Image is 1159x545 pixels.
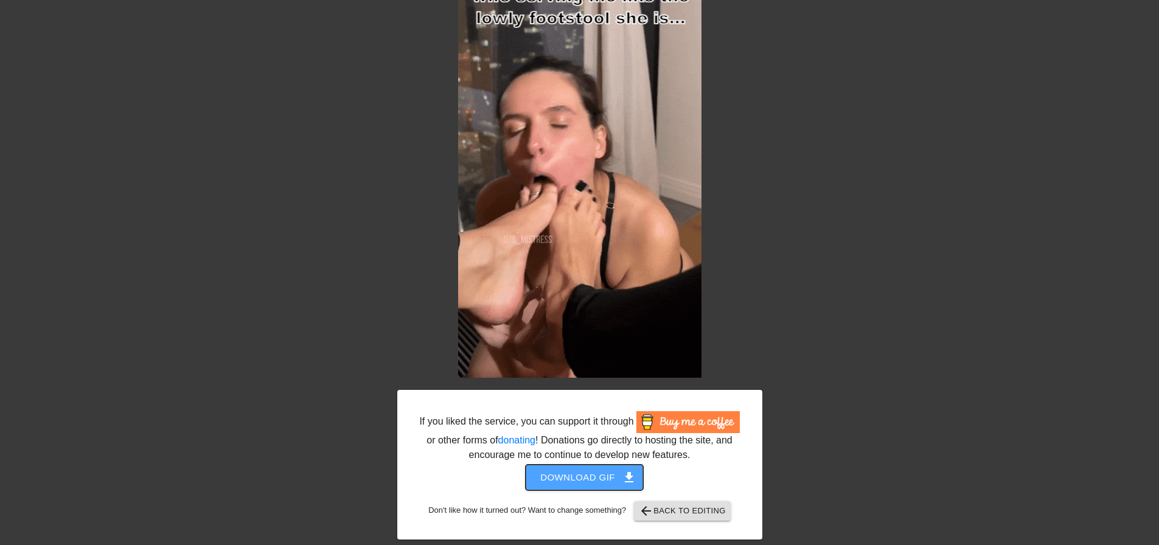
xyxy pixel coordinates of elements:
span: Download gif [540,470,628,485]
span: get_app [622,470,636,485]
div: Don't like how it turned out? Want to change something? [416,501,743,521]
a: Download gif [516,471,643,482]
img: Buy Me A Coffee [636,411,740,433]
div: If you liked the service, you can support it through or other forms of ! Donations go directly to... [419,411,741,462]
span: Back to Editing [639,504,726,518]
span: arrow_back [639,504,653,518]
a: donating [498,435,535,445]
button: Back to Editing [634,501,731,521]
button: Download gif [526,465,643,490]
